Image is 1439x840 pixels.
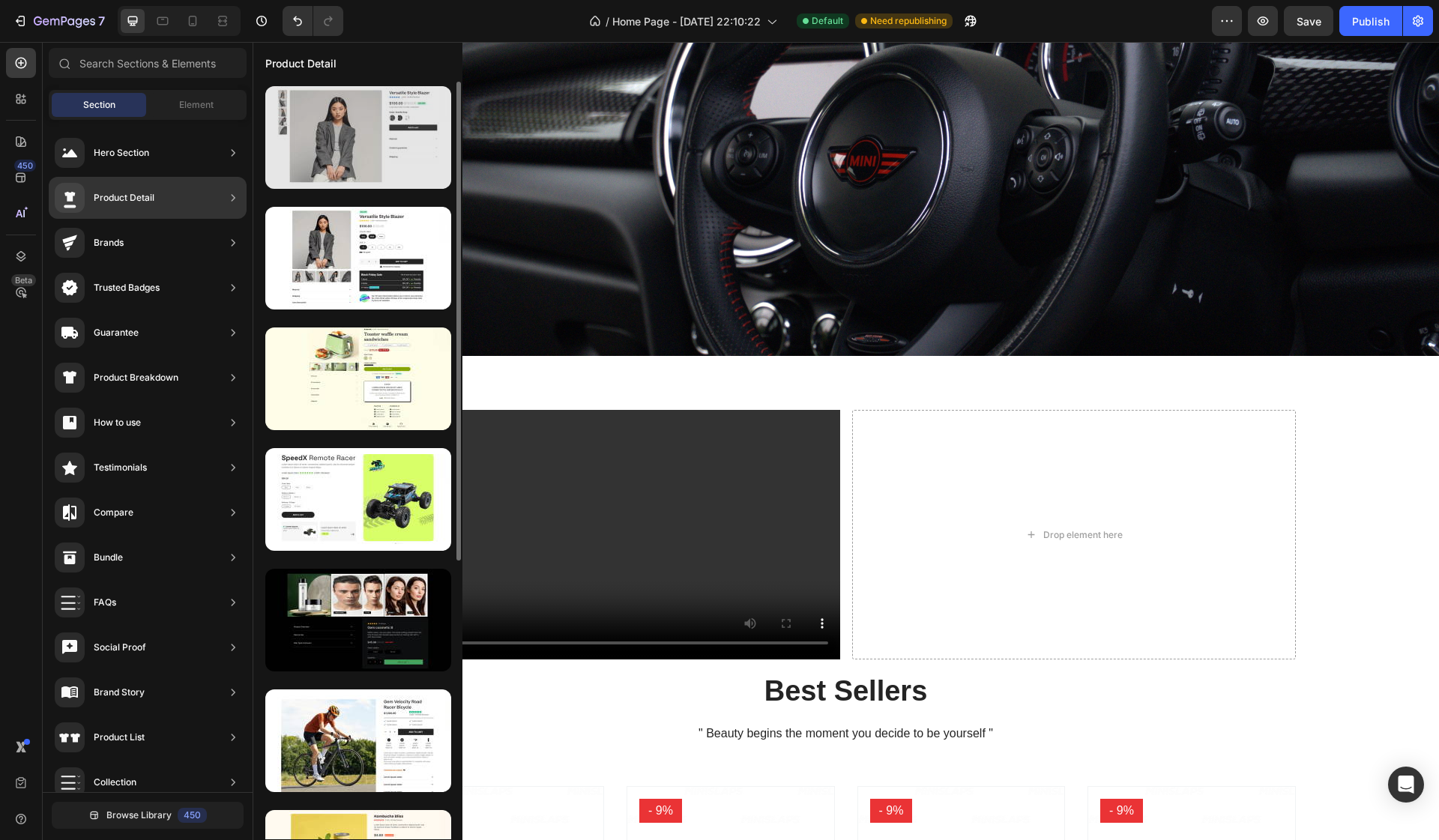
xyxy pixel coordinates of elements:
[606,13,609,29] span: /
[618,757,660,781] pre: - 9%
[94,190,154,205] div: Product Detail
[94,595,116,610] div: FAQs
[94,370,178,385] div: Product Breakdown
[387,757,429,781] pre: - 9%
[94,460,147,475] div: Testimonials
[94,235,124,250] div: Brands
[94,145,149,160] div: Hero Section
[14,160,36,172] div: 450
[94,640,146,655] div: Social Proof
[1284,6,1333,36] button: Save
[870,14,947,28] span: Need republishing
[157,757,199,781] pre: - 9%
[145,631,1042,668] p: Best Sellers
[106,809,172,822] span: Browse Library
[94,550,123,565] div: Bundle
[253,42,1439,840] iframe: Design area
[52,802,244,829] button: Browse Library450
[94,280,160,295] div: Trusted Badges
[791,487,870,499] div: Drop element here
[83,98,115,112] span: Section
[94,685,145,700] div: Brand Story
[49,48,247,78] input: Search Sections & Elements
[98,12,105,30] p: 7
[179,98,214,112] span: Element
[11,274,36,286] div: Beta
[94,730,145,745] div: Product List
[1352,13,1390,29] div: Publish
[1388,767,1424,803] div: Open Intercom Messenger
[848,757,890,781] pre: - 9%
[94,325,139,340] div: Guarantee
[612,13,761,29] span: Home Page - [DATE] 22:10:22
[1339,6,1402,36] button: Publish
[283,6,343,36] div: Undo/Redo
[1297,15,1321,28] span: Save
[94,505,133,520] div: Compare
[178,808,207,823] div: 450
[812,14,843,28] span: Default
[94,415,141,430] div: How to use
[145,683,1042,701] p: " Beauty begins the moment you decide to be yourself "
[6,6,112,36] button: 7
[94,775,136,790] div: Collection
